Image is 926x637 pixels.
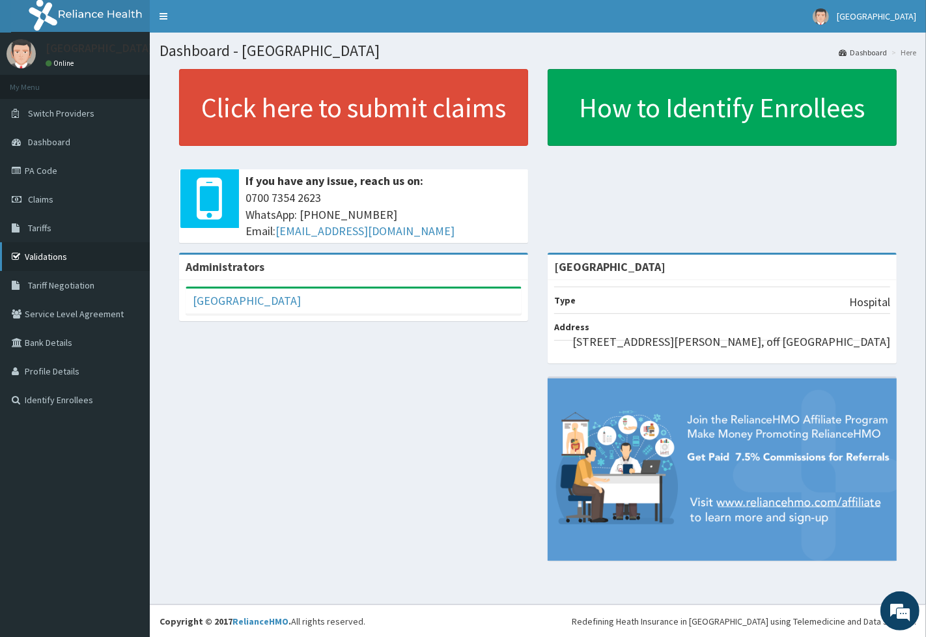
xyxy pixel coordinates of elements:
b: Address [554,321,589,333]
span: Switch Providers [28,107,94,119]
div: Minimize live chat window [214,7,245,38]
span: Dashboard [28,136,70,148]
strong: Copyright © 2017 . [160,616,291,627]
h1: Dashboard - [GEOGRAPHIC_DATA] [160,42,916,59]
img: provider-team-banner.png [548,378,897,561]
a: Online [46,59,77,68]
span: We're online! [76,164,180,296]
span: Claims [28,193,53,205]
div: Chat with us now [68,73,219,90]
a: [EMAIL_ADDRESS][DOMAIN_NAME] [275,223,455,238]
a: Click here to submit claims [179,69,528,146]
span: Tariffs [28,222,51,234]
textarea: Type your message and hit 'Enter' [7,356,248,401]
b: Administrators [186,259,264,274]
p: [GEOGRAPHIC_DATA] [46,42,153,54]
img: User Image [813,8,829,25]
a: [GEOGRAPHIC_DATA] [193,293,301,308]
span: [GEOGRAPHIC_DATA] [837,10,916,22]
a: How to Identify Enrollees [548,69,897,146]
p: [STREET_ADDRESS][PERSON_NAME], off [GEOGRAPHIC_DATA] [572,333,890,350]
div: Redefining Heath Insurance in [GEOGRAPHIC_DATA] using Telemedicine and Data Science! [572,615,916,628]
b: Type [554,294,576,306]
strong: [GEOGRAPHIC_DATA] [554,259,666,274]
li: Here [888,47,916,58]
a: RelianceHMO [232,616,288,627]
a: Dashboard [839,47,887,58]
img: User Image [7,39,36,68]
b: If you have any issue, reach us on: [246,173,423,188]
span: 0700 7354 2623 WhatsApp: [PHONE_NUMBER] Email: [246,190,522,240]
img: d_794563401_company_1708531726252_794563401 [24,65,53,98]
p: Hospital [849,294,890,311]
span: Tariff Negotiation [28,279,94,291]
